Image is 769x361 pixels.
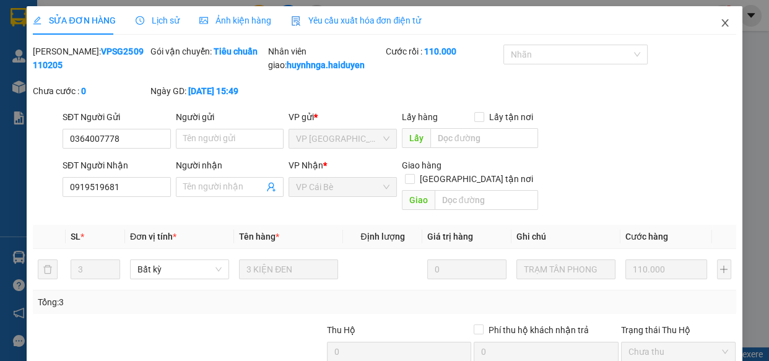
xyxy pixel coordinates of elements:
[38,259,58,279] button: delete
[625,259,707,279] input: 0
[33,45,148,72] div: [PERSON_NAME]:
[484,323,594,337] span: Phí thu hộ khách nhận trả
[717,259,731,279] button: plus
[708,6,742,41] button: Close
[402,190,435,210] span: Giao
[621,323,736,337] div: Trạng thái Thu Hộ
[435,190,538,210] input: Dọc đường
[291,15,422,25] span: Yêu cầu xuất hóa đơn điện tử
[81,86,86,96] b: 0
[289,160,323,170] span: VP Nhận
[511,225,620,249] th: Ghi chú
[289,110,397,124] div: VP gửi
[214,46,258,56] b: Tiêu chuẩn
[199,15,271,25] span: Ảnh kiện hàng
[402,128,430,148] span: Lấy
[402,160,441,170] span: Giao hàng
[625,232,668,241] span: Cước hàng
[199,16,208,25] span: picture
[268,45,383,72] div: Nhân viên giao:
[287,60,365,70] b: huynhnga.haiduyen
[296,178,389,196] span: VP Cái Bè
[71,232,80,241] span: SL
[484,110,538,124] span: Lấy tận nơi
[402,112,438,122] span: Lấy hàng
[386,45,501,58] div: Cước rồi :
[424,46,456,56] b: 110.000
[516,259,615,279] input: Ghi Chú
[38,295,298,309] div: Tổng: 3
[239,232,279,241] span: Tên hàng
[427,232,473,241] span: Giá trị hàng
[188,86,238,96] b: [DATE] 15:49
[720,18,730,28] span: close
[327,325,355,335] span: Thu Hộ
[136,16,144,25] span: clock-circle
[239,259,338,279] input: VD: Bàn, Ghế
[427,259,506,279] input: 0
[33,84,148,98] div: Chưa cước :
[63,159,171,172] div: SĐT Người Nhận
[266,182,276,192] span: user-add
[296,129,389,148] span: VP Sài Gòn
[136,15,180,25] span: Lịch sử
[176,159,284,172] div: Người nhận
[360,232,404,241] span: Định lượng
[33,15,115,25] span: SỬA ĐƠN HÀNG
[150,45,266,58] div: Gói vận chuyển:
[176,110,284,124] div: Người gửi
[137,260,222,279] span: Bất kỳ
[430,128,538,148] input: Dọc đường
[415,172,538,186] span: [GEOGRAPHIC_DATA] tận nơi
[130,232,176,241] span: Đơn vị tính
[63,110,171,124] div: SĐT Người Gửi
[33,16,41,25] span: edit
[150,84,266,98] div: Ngày GD:
[291,16,301,26] img: icon
[628,342,729,361] span: Chưa thu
